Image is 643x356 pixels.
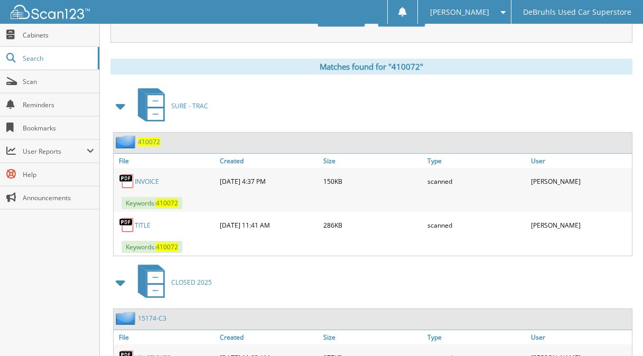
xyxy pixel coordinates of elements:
[217,171,321,192] div: [DATE] 4:37 PM
[425,214,528,236] div: scanned
[132,85,208,127] a: SURE - TRAC
[122,197,182,209] span: Keywords:
[132,261,212,303] a: CLOSED 2025
[110,59,632,74] div: Matches found for "410072"
[321,154,424,168] a: Size
[425,171,528,192] div: scanned
[122,241,182,253] span: Keywords:
[138,314,166,323] a: 15174-C3
[590,305,643,356] iframe: Chat Widget
[135,177,159,186] a: INVOICE
[528,214,632,236] div: [PERSON_NAME]
[23,100,94,109] span: Reminders
[23,54,92,63] span: Search
[425,330,528,344] a: Type
[321,214,424,236] div: 286KB
[528,171,632,192] div: [PERSON_NAME]
[425,154,528,168] a: Type
[23,124,94,133] span: Bookmarks
[321,171,424,192] div: 150KB
[116,312,138,325] img: folder2.png
[23,170,94,179] span: Help
[114,330,217,344] a: File
[11,5,90,19] img: scan123-logo-white.svg
[114,154,217,168] a: File
[156,242,178,251] span: 410072
[23,31,94,40] span: Cabinets
[119,217,135,233] img: PDF.png
[119,173,135,189] img: PDF.png
[523,9,631,15] span: DeBruhls Used Car Superstore
[138,137,160,146] a: 410072
[23,193,94,202] span: Announcements
[430,9,489,15] span: [PERSON_NAME]
[528,330,632,344] a: User
[171,278,212,287] span: CLOSED 2025
[528,154,632,168] a: User
[321,330,424,344] a: Size
[116,135,138,148] img: folder2.png
[23,77,94,86] span: Scan
[23,147,87,156] span: User Reports
[156,199,178,208] span: 410072
[135,221,151,230] a: TITLE
[171,101,208,110] span: SURE - TRAC
[217,154,321,168] a: Created
[217,330,321,344] a: Created
[217,214,321,236] div: [DATE] 11:41 AM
